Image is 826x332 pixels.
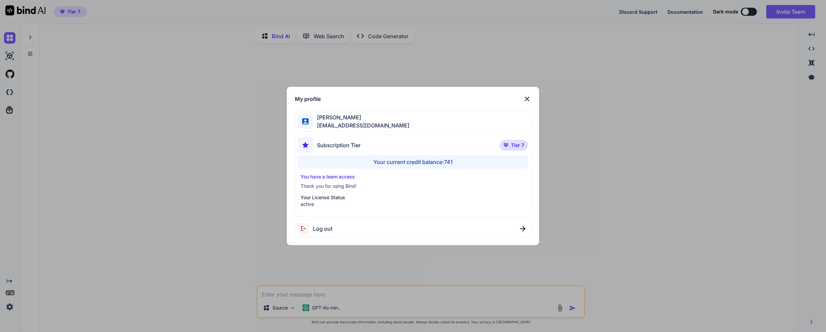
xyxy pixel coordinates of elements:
span: [PERSON_NAME] [313,113,410,121]
p: active [301,201,525,208]
h1: My profile [295,95,321,103]
p: Thank you for using Bind! [301,183,525,189]
span: Log out [313,225,332,233]
span: [EMAIL_ADDRESS][DOMAIN_NAME] [313,121,410,129]
span: Tier 7 [511,142,524,149]
img: close [523,95,531,103]
img: premium [504,143,508,147]
img: subscription [298,137,313,153]
img: logout [298,223,313,234]
img: profile [302,118,309,125]
div: Your current credit balance: 741 [298,155,528,169]
p: Your License Status [301,194,525,201]
img: close [520,226,525,231]
p: You have a team access [301,173,525,180]
span: Subscription Tier [317,141,361,149]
